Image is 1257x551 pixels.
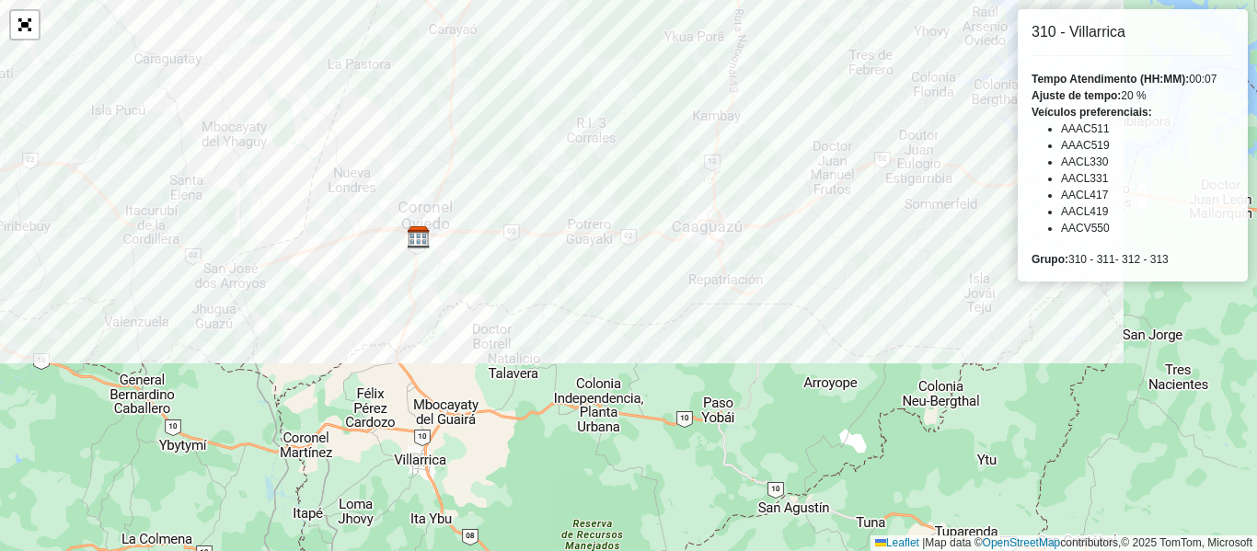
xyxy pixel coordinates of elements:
[1032,73,1189,86] strong: Tempo Atendimento (HH:MM):
[871,535,1257,551] div: Map data © contributors,© 2025 TomTom, Microsoft
[1061,187,1234,203] li: AACL417
[1032,89,1121,102] strong: Ajuste de tempo:
[1061,154,1234,170] li: AACL330
[11,11,39,39] a: Abrir mapa em tela cheia
[1032,71,1234,87] div: 00:07
[1032,87,1234,104] div: 20 %
[922,536,925,549] span: |
[1061,121,1234,137] li: AAAC511
[983,536,1061,549] a: OpenStreetMap
[875,536,919,549] a: Leaflet
[1061,203,1234,220] li: AACL419
[1061,137,1234,154] li: AAAC519
[1032,251,1234,268] div: 310 - 311- 312 - 313
[1032,106,1152,119] strong: Veículos preferenciais:
[1032,253,1068,266] strong: Grupo:
[1061,170,1234,187] li: AACL331
[1061,220,1234,236] li: AACV550
[1032,23,1234,40] h6: 310 - Villarrica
